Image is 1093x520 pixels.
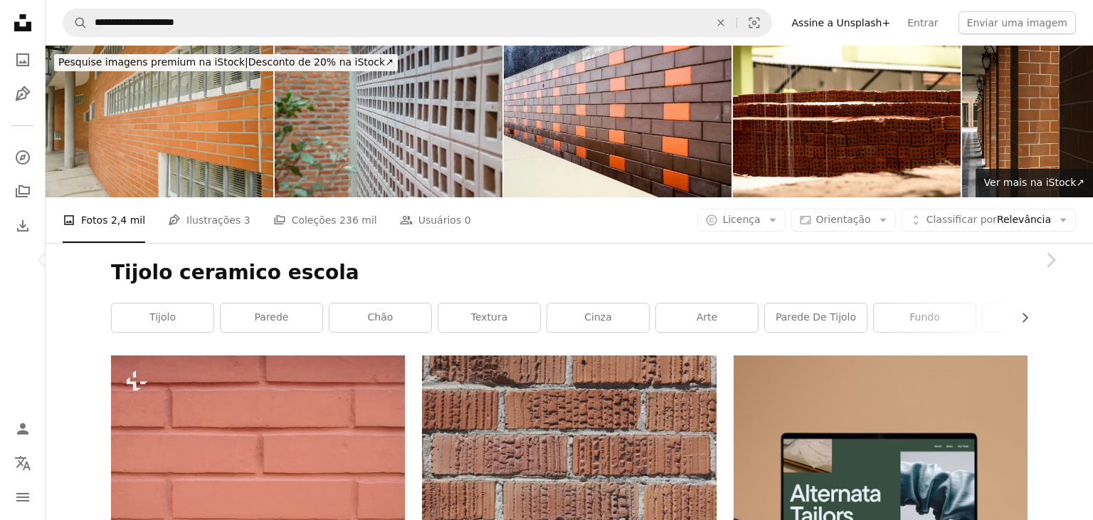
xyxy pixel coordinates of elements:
[783,11,899,34] a: Assine a Unsplash+
[58,56,394,68] span: Desconto de 20% na iStock ↗
[722,214,760,225] span: Licença
[874,303,976,332] a: Fundo
[339,212,377,228] span: 236 mil
[422,447,716,459] a: uma parede de tijolos com uma linha branca
[9,415,37,443] a: Entrar / Cadastrar-se
[63,9,772,37] form: Pesquise conteúdo visual em todo o site
[976,169,1093,197] a: Ver mais na iStock↗
[656,303,758,332] a: arte
[737,9,771,36] button: Pesquisa visual
[438,303,540,332] a: textura
[899,11,946,34] a: Entrar
[984,177,1084,188] span: Ver mais na iStock ↗
[765,303,867,332] a: parede de tijolo
[9,46,37,74] a: Fotos
[959,11,1076,34] button: Enviar uma imagem
[168,197,250,243] a: Ilustrações 3
[9,143,37,172] a: Explorar
[504,46,732,197] img: a parede de vermelho tijolo com acentos de construção
[9,449,37,477] button: Idioma
[400,197,471,243] a: Usuários 0
[46,46,273,197] img: Enquadramento horizontal de perto em uma fachada de tijolos com janelas horizontais finas protegi...
[63,9,88,36] button: Pesquise na Unsplash
[9,80,37,108] a: Ilustrações
[926,213,1051,227] span: Relevância
[465,212,471,228] span: 0
[983,303,1084,332] a: Wallpaper
[275,46,502,197] img: Café ou restaurante café interior de estilo minimalista
[221,303,322,332] a: parede
[329,303,431,332] a: chão
[733,46,961,197] img: Construção de textura de parede de tijolo vermelho
[111,447,405,459] a: uma parede de tijolos vermelhos com um gato branco sentado em cima dela
[902,209,1076,232] button: Classificar porRelevância
[58,56,248,68] span: Pesquise imagens premium na iStock |
[816,214,871,225] span: Orientação
[791,209,896,232] button: Orientação
[697,209,785,232] button: Licença
[1008,192,1093,328] a: Próximo
[705,9,736,36] button: Limpar
[244,212,250,228] span: 3
[111,260,1028,286] h1: Tijolo ceramico escola
[273,197,377,243] a: Coleções 236 mil
[926,214,997,225] span: Classificar por
[9,483,37,511] button: Menu
[547,303,649,332] a: cinza
[9,177,37,206] a: Coleções
[112,303,213,332] a: tijolo
[46,46,406,80] a: Pesquise imagens premium na iStock|Desconto de 20% na iStock↗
